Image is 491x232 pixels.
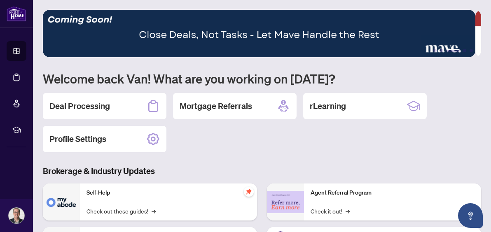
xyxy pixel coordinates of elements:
button: 5 [470,49,473,52]
button: 2 [440,49,443,52]
img: Slide 2 [43,10,475,57]
img: Self-Help [43,183,80,220]
img: Agent Referral Program [267,191,304,213]
a: Check it out!→ [311,206,350,216]
h3: Brokerage & Industry Updates [43,165,481,177]
button: 3 [447,49,460,52]
a: Check out these guides!→ [87,206,156,216]
h2: Deal Processing [49,100,110,112]
span: → [346,206,350,216]
button: 1 [433,49,437,52]
p: Agent Referral Program [311,188,475,197]
h2: Profile Settings [49,133,106,145]
h2: rLearning [310,100,346,112]
img: Profile Icon [9,208,24,223]
p: Self-Help [87,188,250,197]
span: → [152,206,156,216]
button: 4 [463,49,466,52]
h1: Welcome back Van! What are you working on [DATE]? [43,71,481,86]
img: logo [7,6,26,21]
h2: Mortgage Referrals [180,100,252,112]
span: pushpin [244,187,254,197]
button: Open asap [458,203,483,228]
